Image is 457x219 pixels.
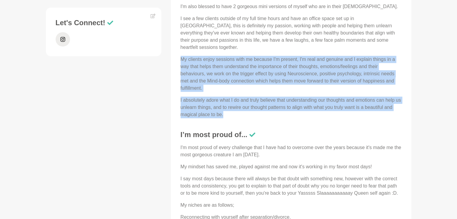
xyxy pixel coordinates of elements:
h3: Let's Connect! [56,18,152,27]
p: I say most days because there will always be that doubt with something new, however with the corr... [181,175,402,197]
p: I'm also blessed to have 2 gorgeous mini versions of myself who are in their [DEMOGRAPHIC_DATA]. [181,3,402,10]
p: I'm most proud of every challenge that I have had to overcome over the years because it's made me... [181,144,402,158]
p: I absolutely adore what I do and truly believe that understanding our thoughts and emotions can h... [181,97,402,118]
p: I see a few clients outside of my full time hours and have an office space set up in [GEOGRAPHIC_... [181,15,402,51]
p: My clients enjoy sessions with me because I'm present, I'm real and genuine and I explain things ... [181,56,402,92]
h3: I’m most proud of... [181,130,402,139]
p: My niches are as follows; [181,202,402,209]
p: My mindset has saved me, played against me and now it's working in my favor most days! [181,163,402,170]
a: Instagram [56,32,70,46]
